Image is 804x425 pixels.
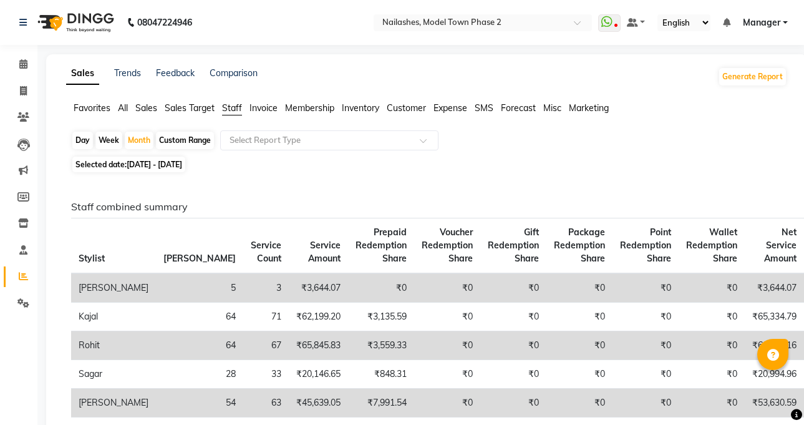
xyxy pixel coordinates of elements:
[348,273,414,303] td: ₹0
[743,16,780,29] span: Manager
[679,360,745,389] td: ₹0
[79,253,105,264] span: Stylist
[679,389,745,418] td: ₹0
[752,375,792,413] iframe: chat widget
[543,102,561,114] span: Misc
[72,157,185,172] span: Selected date:
[72,132,93,149] div: Day
[74,102,110,114] span: Favorites
[480,389,546,418] td: ₹0
[249,102,278,114] span: Invoice
[251,240,281,264] span: Service Count
[243,273,289,303] td: 3
[387,102,426,114] span: Customer
[71,360,156,389] td: Sagar
[745,331,804,360] td: ₹69,405.16
[546,303,613,331] td: ₹0
[613,331,679,360] td: ₹0
[243,360,289,389] td: 33
[243,389,289,418] td: 63
[546,360,613,389] td: ₹0
[554,227,605,264] span: Package Redemption Share
[66,62,99,85] a: Sales
[745,273,804,303] td: ₹3,644.07
[156,132,214,149] div: Custom Range
[501,102,536,114] span: Forecast
[135,102,157,114] span: Sales
[356,227,407,264] span: Prepaid Redemption Share
[620,227,671,264] span: Point Redemption Share
[71,389,156,418] td: [PERSON_NAME]
[114,67,141,79] a: Trends
[686,227,737,264] span: Wallet Redemption Share
[125,132,153,149] div: Month
[308,240,341,264] span: Service Amount
[745,389,804,418] td: ₹53,630.59
[613,273,679,303] td: ₹0
[289,360,348,389] td: ₹20,146.65
[243,303,289,331] td: 71
[480,303,546,331] td: ₹0
[71,201,777,213] h6: Staff combined summary
[613,303,679,331] td: ₹0
[95,132,122,149] div: Week
[422,227,473,264] span: Voucher Redemption Share
[613,360,679,389] td: ₹0
[414,303,480,331] td: ₹0
[348,303,414,331] td: ₹3,135.59
[745,360,804,389] td: ₹20,994.96
[118,102,128,114] span: All
[433,102,467,114] span: Expense
[679,303,745,331] td: ₹0
[414,331,480,360] td: ₹0
[719,68,786,85] button: Generate Report
[348,360,414,389] td: ₹848.31
[480,360,546,389] td: ₹0
[156,331,243,360] td: 64
[71,273,156,303] td: [PERSON_NAME]
[348,389,414,418] td: ₹7,991.54
[342,102,379,114] span: Inventory
[210,67,258,79] a: Comparison
[156,67,195,79] a: Feedback
[289,331,348,360] td: ₹65,845.83
[71,303,156,331] td: Kajal
[32,5,117,40] img: logo
[137,5,192,40] b: 08047224946
[156,273,243,303] td: 5
[156,389,243,418] td: 54
[480,273,546,303] td: ₹0
[414,273,480,303] td: ₹0
[488,227,539,264] span: Gift Redemption Share
[243,331,289,360] td: 67
[764,227,797,264] span: Net Service Amount
[222,102,242,114] span: Staff
[745,303,804,331] td: ₹65,334.79
[546,389,613,418] td: ₹0
[475,102,493,114] span: SMS
[285,102,334,114] span: Membership
[348,331,414,360] td: ₹3,559.33
[289,273,348,303] td: ₹3,644.07
[156,303,243,331] td: 64
[163,253,236,264] span: [PERSON_NAME]
[480,331,546,360] td: ₹0
[289,389,348,418] td: ₹45,639.05
[71,331,156,360] td: Rohit
[414,389,480,418] td: ₹0
[414,360,480,389] td: ₹0
[613,389,679,418] td: ₹0
[679,331,745,360] td: ₹0
[289,303,348,331] td: ₹62,199.20
[127,160,182,169] span: [DATE] - [DATE]
[569,102,609,114] span: Marketing
[679,273,745,303] td: ₹0
[165,102,215,114] span: Sales Target
[156,360,243,389] td: 28
[546,331,613,360] td: ₹0
[546,273,613,303] td: ₹0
